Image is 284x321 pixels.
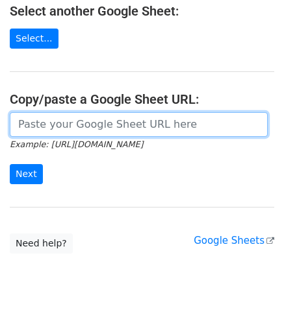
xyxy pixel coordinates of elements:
[10,139,143,149] small: Example: [URL][DOMAIN_NAME]
[10,29,58,49] a: Select...
[10,3,274,19] h4: Select another Google Sheet:
[219,259,284,321] iframe: Chat Widget
[10,164,43,184] input: Next
[10,91,274,107] h4: Copy/paste a Google Sheet URL:
[10,112,268,137] input: Paste your Google Sheet URL here
[194,235,274,246] a: Google Sheets
[10,233,73,254] a: Need help?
